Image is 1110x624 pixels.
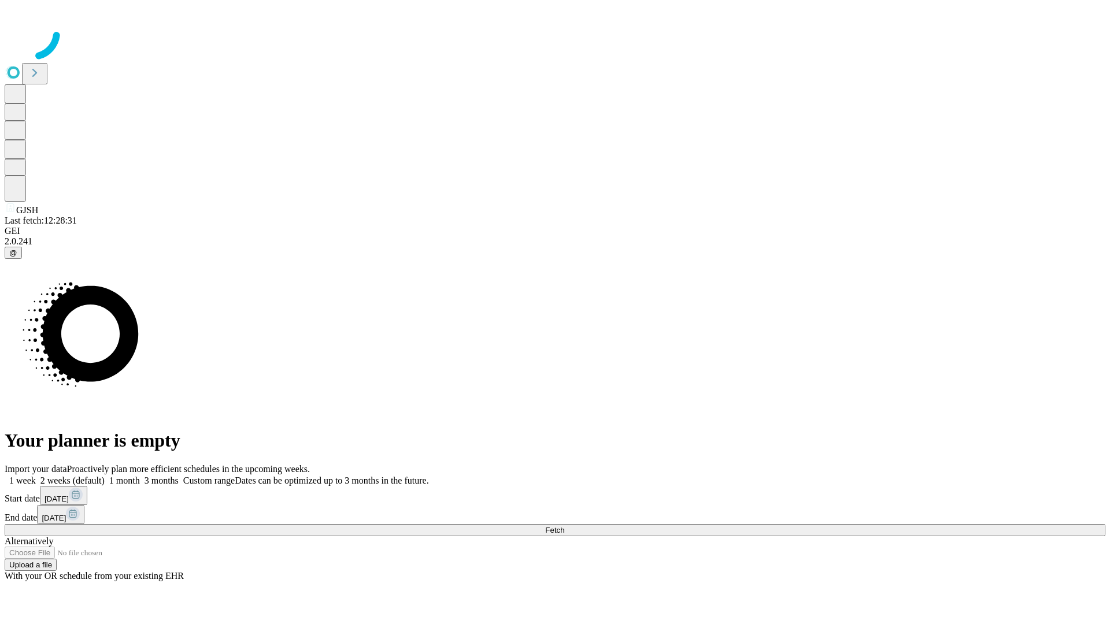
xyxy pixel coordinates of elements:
[5,559,57,571] button: Upload a file
[67,464,310,474] span: Proactively plan more efficient schedules in the upcoming weeks.
[5,571,184,581] span: With your OR schedule from your existing EHR
[40,486,87,505] button: [DATE]
[5,236,1105,247] div: 2.0.241
[5,226,1105,236] div: GEI
[5,430,1105,451] h1: Your planner is empty
[5,536,53,546] span: Alternatively
[5,247,22,259] button: @
[40,476,105,485] span: 2 weeks (default)
[183,476,235,485] span: Custom range
[9,248,17,257] span: @
[45,495,69,503] span: [DATE]
[37,505,84,524] button: [DATE]
[16,205,38,215] span: GJSH
[5,505,1105,524] div: End date
[145,476,179,485] span: 3 months
[42,514,66,522] span: [DATE]
[5,486,1105,505] div: Start date
[9,476,36,485] span: 1 week
[235,476,428,485] span: Dates can be optimized up to 3 months in the future.
[545,526,564,534] span: Fetch
[109,476,140,485] span: 1 month
[5,216,77,225] span: Last fetch: 12:28:31
[5,524,1105,536] button: Fetch
[5,464,67,474] span: Import your data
